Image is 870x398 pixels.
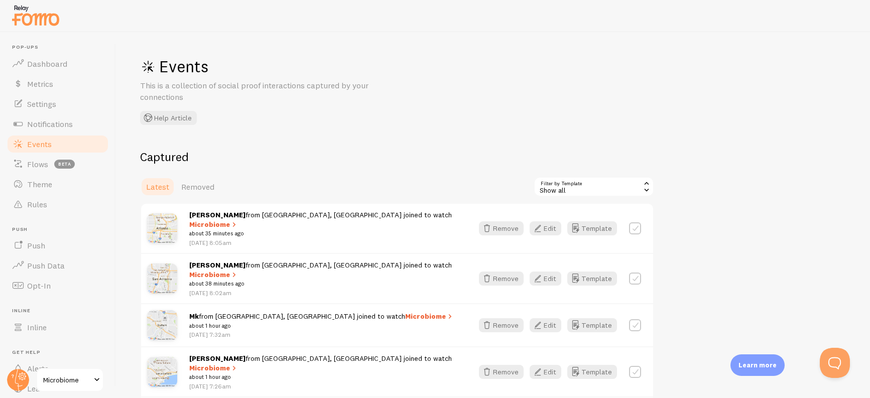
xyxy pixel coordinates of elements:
a: Inline [6,317,109,337]
div: Show all [534,177,654,197]
a: Alerts [6,358,109,378]
button: Remove [479,221,524,235]
button: Template [567,272,617,286]
span: from [GEOGRAPHIC_DATA], [GEOGRAPHIC_DATA] joined to watch [189,354,461,382]
button: Remove [479,365,524,379]
button: Template [567,318,617,332]
span: Rules [27,199,47,209]
div: Learn more [730,354,785,376]
span: Push [27,240,45,250]
button: Edit [530,221,561,235]
small: about 35 minutes ago [189,229,461,238]
span: Flows [27,159,48,169]
span: Microbiome [43,374,91,386]
span: Get Help [12,349,109,356]
p: [DATE] 8:02am [189,289,461,297]
button: Help Article [140,111,197,125]
span: Alerts [27,363,49,373]
a: Rules [6,194,109,214]
span: beta [54,160,75,169]
iframe: Help Scout Beacon - Open [820,348,850,378]
button: Template [567,365,617,379]
span: Theme [27,179,52,189]
button: Remove [479,318,524,332]
button: Edit [530,365,561,379]
small: about 38 minutes ago [189,279,461,288]
strong: [PERSON_NAME] [189,260,245,270]
span: Events [27,139,52,149]
span: Push Data [27,260,65,271]
p: Learn more [738,360,777,370]
strong: [PERSON_NAME] [189,354,245,363]
a: Events [6,134,109,154]
span: Inline [12,308,109,314]
span: Inline [27,322,47,332]
a: Notifications [6,114,109,134]
span: Push [12,226,109,233]
a: Dashboard [6,54,109,74]
a: Theme [6,174,109,194]
span: Opt-In [27,281,51,291]
p: [DATE] 7:32am [189,330,454,339]
span: Metrics [27,79,53,89]
a: Edit [530,272,567,286]
a: Push Data [6,255,109,276]
p: This is a collection of social proof interactions captured by your connections [140,80,381,103]
strong: Microbiome [405,312,446,321]
strong: Mk [189,312,199,321]
img: Santa_Barbara-California-United_States.png [147,357,177,387]
span: from [GEOGRAPHIC_DATA], [GEOGRAPHIC_DATA] joined to watch [189,260,461,289]
h2: Captured [140,149,654,165]
span: Removed [181,182,214,192]
img: San_Antonio-Texas-United_States.png [147,263,177,294]
span: Latest [146,182,169,192]
strong: [PERSON_NAME] [189,210,245,219]
a: Latest [140,177,175,197]
small: about 1 hour ago [189,372,461,381]
img: Durham-North_Carolina-United_States.png [147,310,177,340]
strong: Microbiome [189,220,230,229]
p: [DATE] 7:26am [189,382,461,390]
button: Edit [530,318,561,332]
a: Flows beta [6,154,109,174]
a: Edit [530,365,567,379]
a: Edit [530,221,567,235]
span: from [GEOGRAPHIC_DATA], [GEOGRAPHIC_DATA] joined to watch [189,312,454,330]
a: Settings [6,94,109,114]
span: Notifications [27,119,73,129]
a: Opt-In [6,276,109,296]
a: Removed [175,177,220,197]
a: Metrics [6,74,109,94]
span: from [GEOGRAPHIC_DATA], [GEOGRAPHIC_DATA] joined to watch [189,210,461,238]
strong: Microbiome [189,363,230,372]
button: Remove [479,272,524,286]
button: Template [567,221,617,235]
button: Edit [530,272,561,286]
strong: Microbiome [189,270,230,279]
a: Push [6,235,109,255]
span: Dashboard [27,59,67,69]
a: Microbiome [36,368,104,392]
small: about 1 hour ago [189,321,454,330]
p: [DATE] 8:05am [189,238,461,247]
img: Atlanta-Georgia-United_States.png [147,213,177,243]
img: fomo-relay-logo-orange.svg [11,3,61,28]
a: Edit [530,318,567,332]
span: Pop-ups [12,44,109,51]
h1: Events [140,56,441,77]
span: Settings [27,99,56,109]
